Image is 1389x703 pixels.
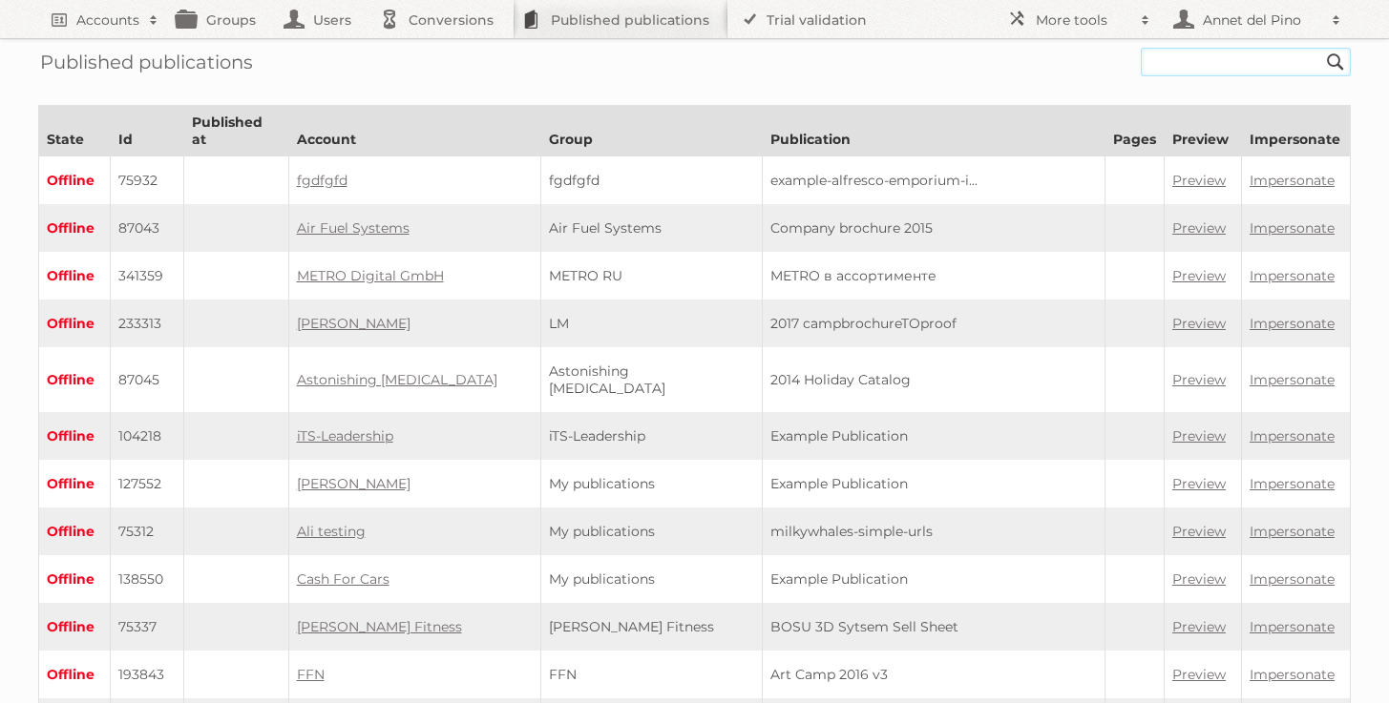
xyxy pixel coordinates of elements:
td: Company brochure 2015 [763,204,1105,252]
th: Account [288,106,540,156]
a: Cash For Cars [297,570,389,588]
td: Offline [39,460,111,507]
a: Impersonate [1250,666,1335,683]
td: Example Publication [763,460,1105,507]
a: Preview [1172,172,1226,189]
th: Published at [184,106,289,156]
td: 138550 [111,555,184,603]
a: [PERSON_NAME] [297,315,410,332]
a: Preview [1172,371,1226,388]
a: Impersonate [1250,371,1335,388]
a: Preview [1172,570,1226,588]
th: Group [540,106,763,156]
th: State [39,106,111,156]
a: Impersonate [1250,315,1335,332]
a: [PERSON_NAME] [297,475,410,492]
a: Impersonate [1250,523,1335,540]
a: Impersonate [1250,427,1335,445]
td: 87043 [111,204,184,252]
h2: Accounts [76,10,139,30]
td: Offline [39,156,111,205]
td: Example Publication [763,555,1105,603]
a: Impersonate [1250,475,1335,492]
td: Offline [39,651,111,698]
td: Offline [39,347,111,412]
td: LM [540,300,763,347]
td: Offline [39,507,111,555]
td: 75312 [111,507,184,555]
th: Publication [763,106,1105,156]
a: Air Fuel Systems [297,219,410,237]
td: Offline [39,412,111,460]
a: Preview [1172,427,1226,445]
a: Impersonate [1250,618,1335,635]
th: Pages [1105,106,1164,156]
td: My publications [540,507,763,555]
td: Offline [39,603,111,651]
th: Preview [1164,106,1241,156]
td: iTS-Leadership [540,412,763,460]
td: METRO в ассортименте [763,252,1105,300]
td: Astonishing [MEDICAL_DATA] [540,347,763,412]
a: Preview [1172,523,1226,540]
th: Id [111,106,184,156]
td: Offline [39,555,111,603]
td: 2017 campbrochureTOproof [763,300,1105,347]
td: Art Camp 2016 v3 [763,651,1105,698]
a: Preview [1172,475,1226,492]
td: 341359 [111,252,184,300]
a: iTS-Leadership [297,427,393,445]
td: 104218 [111,412,184,460]
td: 75337 [111,603,184,651]
td: 233313 [111,300,184,347]
th: Impersonate [1241,106,1350,156]
td: fgdfgfd [540,156,763,205]
a: Preview [1172,315,1226,332]
td: Offline [39,204,111,252]
td: My publications [540,460,763,507]
td: milkywhales-simple-urls [763,507,1105,555]
h2: More tools [1036,10,1131,30]
a: Preview [1172,219,1226,237]
a: Impersonate [1250,570,1335,588]
a: Astonishing [MEDICAL_DATA] [297,371,497,388]
a: Impersonate [1250,219,1335,237]
a: Preview [1172,267,1226,284]
td: BOSU 3D Sytsem Sell Sheet [763,603,1105,651]
td: 87045 [111,347,184,412]
h2: Annet del Pino [1198,10,1322,30]
a: FFN [297,666,325,683]
td: My publications [540,555,763,603]
td: Offline [39,300,111,347]
a: Preview [1172,618,1226,635]
td: Offline [39,252,111,300]
td: 193843 [111,651,184,698]
a: Impersonate [1250,267,1335,284]
td: 127552 [111,460,184,507]
a: Preview [1172,666,1226,683]
a: fgdfgfd [297,172,347,189]
a: Ali testing [297,523,366,540]
td: METRO RU [540,252,763,300]
td: example-alfresco-emporium-i... [763,156,1105,205]
td: FFN [540,651,763,698]
a: [PERSON_NAME] Fitness [297,618,462,635]
a: Impersonate [1250,172,1335,189]
td: [PERSON_NAME] Fitness [540,603,763,651]
td: 75932 [111,156,184,205]
a: METRO Digital GmbH [297,267,444,284]
input: Search [1321,48,1350,76]
td: Air Fuel Systems [540,204,763,252]
td: 2014 Holiday Catalog [763,347,1105,412]
td: Example Publication [763,412,1105,460]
